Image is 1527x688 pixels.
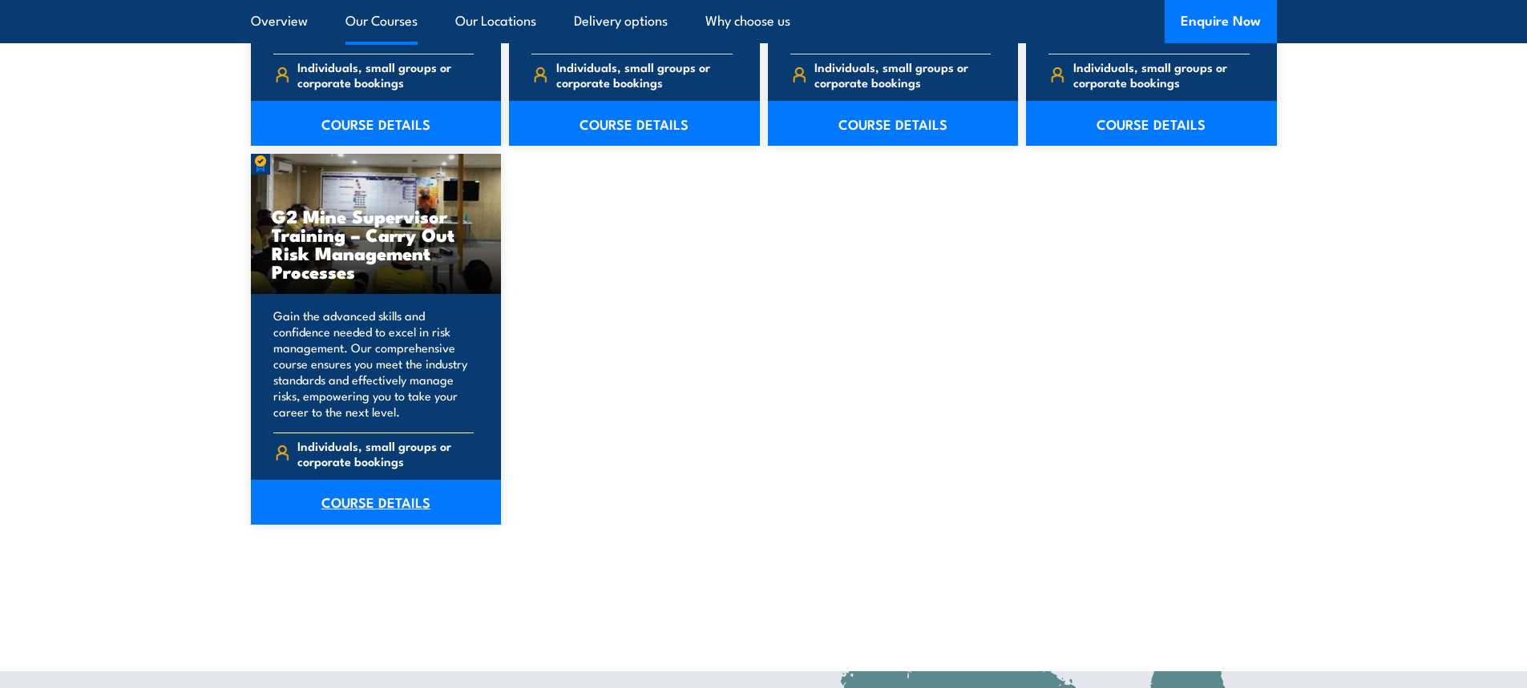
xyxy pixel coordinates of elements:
a: COURSE DETAILS [509,101,760,146]
span: Individuals, small groups or corporate bookings [556,59,733,90]
span: Individuals, small groups or corporate bookings [1073,59,1250,90]
a: COURSE DETAILS [768,101,1019,146]
span: Individuals, small groups or corporate bookings [297,438,474,469]
a: COURSE DETAILS [251,480,502,525]
span: Individuals, small groups or corporate bookings [814,59,991,90]
h3: G2 Mine Supervisor Training – Carry Out Risk Management Processes [272,207,481,280]
a: COURSE DETAILS [251,101,502,146]
a: COURSE DETAILS [1026,101,1277,146]
p: Gain the advanced skills and confidence needed to excel in risk management. Our comprehensive cou... [273,308,475,420]
span: Individuals, small groups or corporate bookings [297,59,474,90]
